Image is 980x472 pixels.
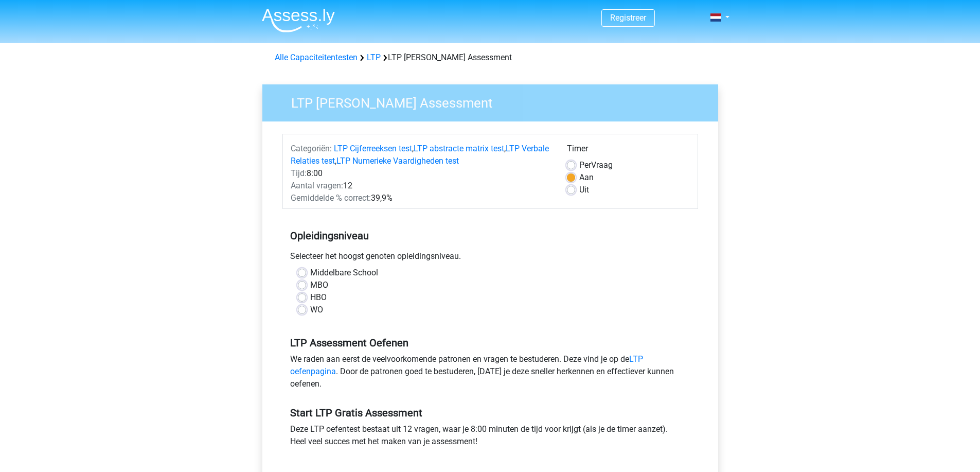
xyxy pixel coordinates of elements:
label: Aan [579,171,594,184]
h5: Opleidingsniveau [290,225,690,246]
h3: LTP [PERSON_NAME] Assessment [279,91,710,111]
label: WO [310,304,323,316]
div: , , , [283,143,559,167]
span: Gemiddelde % correct: [291,193,371,203]
div: 39,9% [283,192,559,204]
div: We raden aan eerst de veelvoorkomende patronen en vragen te bestuderen. Deze vind je op de . Door... [282,353,698,394]
a: LTP Numerieke Vaardigheden test [336,156,459,166]
div: Selecteer het hoogst genoten opleidingsniveau. [282,250,698,267]
label: Uit [579,184,589,196]
span: Categoriën: [291,144,332,153]
label: Vraag [579,159,613,171]
a: LTP Cijferreeksen test [334,144,412,153]
span: Per [579,160,591,170]
img: Assessly [262,8,335,32]
div: 8:00 [283,167,559,180]
h5: LTP Assessment Oefenen [290,337,690,349]
label: MBO [310,279,328,291]
div: LTP [PERSON_NAME] Assessment [271,51,710,64]
h5: Start LTP Gratis Assessment [290,407,690,419]
label: HBO [310,291,327,304]
span: Aantal vragen: [291,181,343,190]
span: Tijd: [291,168,307,178]
a: Registreer [610,13,646,23]
a: LTP [367,53,381,62]
div: 12 [283,180,559,192]
div: Timer [567,143,690,159]
label: Middelbare School [310,267,378,279]
div: Deze LTP oefentest bestaat uit 12 vragen, waar je 8:00 minuten de tijd voor krijgt (als je de tim... [282,423,698,452]
a: LTP abstracte matrix test [414,144,504,153]
a: Alle Capaciteitentesten [275,53,358,62]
